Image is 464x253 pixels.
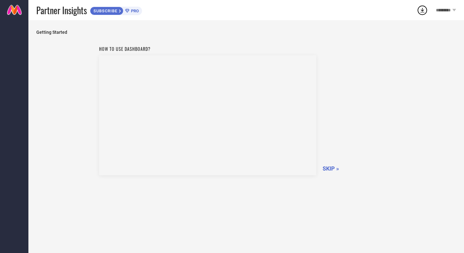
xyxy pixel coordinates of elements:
[99,45,316,52] h1: How to use dashboard?
[90,9,119,13] span: SUBSCRIBE
[90,5,142,15] a: SUBSCRIBEPRO
[99,55,316,175] iframe: YouTube video player
[323,165,339,172] span: SKIP »
[36,30,456,35] span: Getting Started
[36,4,87,17] span: Partner Insights
[417,4,428,16] div: Open download list
[129,9,139,13] span: PRO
